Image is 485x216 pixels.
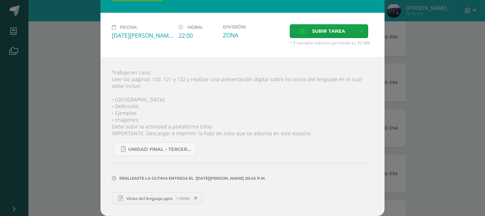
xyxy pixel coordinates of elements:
span: Hora: [187,25,203,30]
div: 22:00 [179,32,217,39]
label: División: [223,24,284,30]
span: Subir tarea [312,25,345,38]
span: UNIDAD FINAL - TERCERO BASICO A-B-C.pdf [128,147,192,152]
a: Vicios del lenguaje.pptx 1.95MB [112,192,202,204]
span: Realizaste la última entrega el [119,176,194,181]
span: Vicios del lenguaje.pptx [123,196,176,201]
span: Fecha: [120,25,137,30]
a: UNIDAD FINAL - TERCERO BASICO A-B-C.pdf [114,142,196,156]
div: Trabajo en casa: Leer las páginas 120, 121 y 122 y realizar una presentación digital sobre los vi... [100,57,385,216]
div: ZONA [223,31,284,39]
span: * El tamaño máximo permitido es 50 MB [290,40,373,46]
span: Remover entrega [190,194,202,202]
span: 1.95MB [176,196,190,201]
div: [DATE][PERSON_NAME] [112,32,173,39]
